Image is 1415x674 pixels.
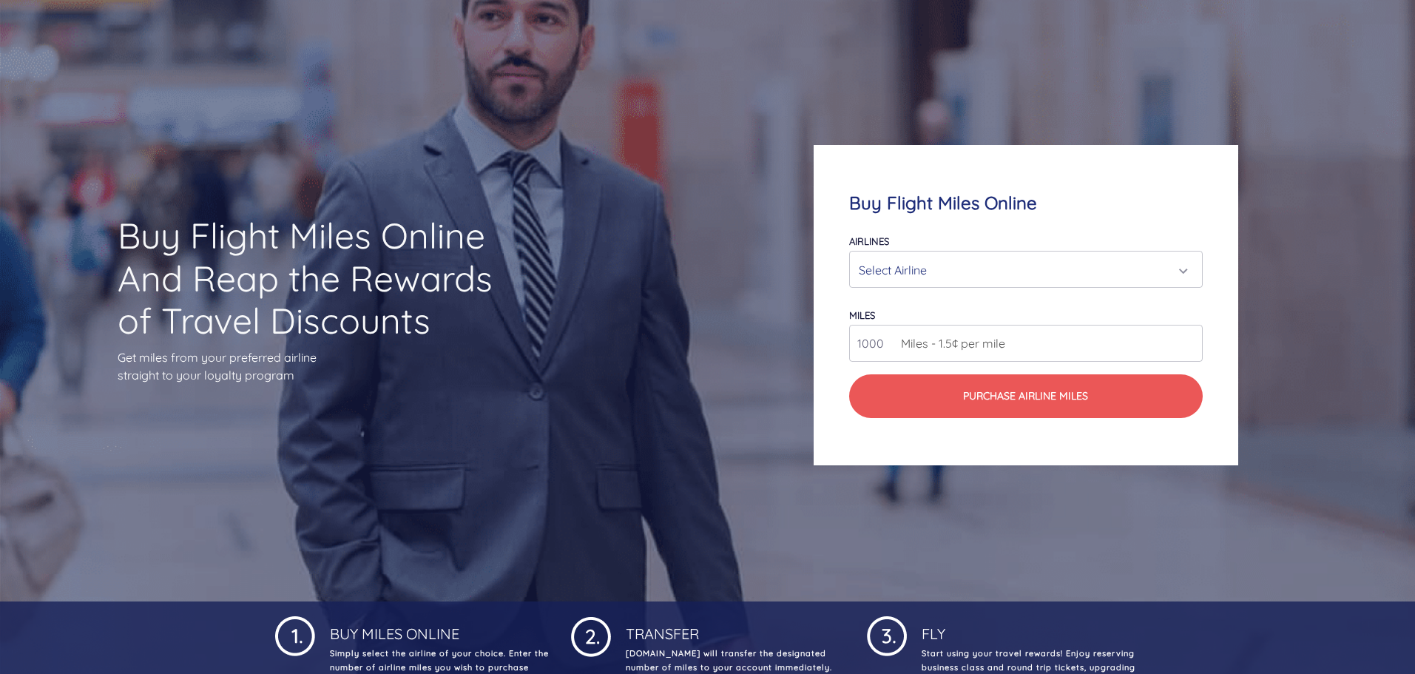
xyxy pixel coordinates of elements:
h4: Buy Miles Online [327,613,549,643]
h1: Buy Flight Miles Online And Reap the Rewards of Travel Discounts [118,215,519,343]
button: Select Airline [849,251,1202,288]
button: Purchase Airline Miles [849,374,1202,418]
img: 1 [571,613,611,657]
label: Airlines [849,235,889,247]
h4: Buy Flight Miles Online [849,192,1202,214]
div: Select Airline [859,256,1183,284]
h4: Fly [919,613,1141,643]
img: 1 [275,613,315,656]
h4: Transfer [623,613,845,643]
span: Miles - 1.5¢ per mile [894,334,1005,352]
img: 1 [867,613,907,656]
p: Get miles from your preferred airline straight to your loyalty program [118,348,519,384]
label: miles [849,309,875,321]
